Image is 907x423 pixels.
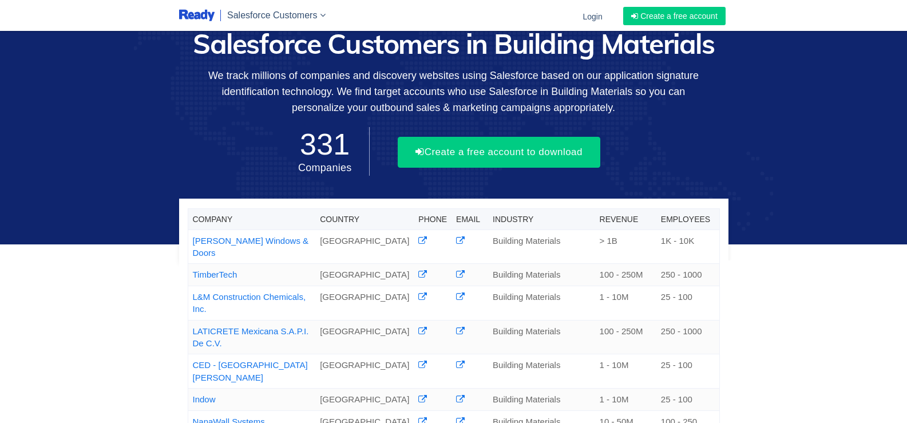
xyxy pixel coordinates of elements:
th: Industry [488,208,595,230]
td: [GEOGRAPHIC_DATA] [315,264,414,286]
a: CED - [GEOGRAPHIC_DATA][PERSON_NAME] [193,360,308,382]
td: Building Materials [488,286,595,320]
td: [GEOGRAPHIC_DATA] [315,354,414,389]
span: Salesforce Customers [227,10,317,20]
button: Create a free account to download [398,137,600,168]
td: [GEOGRAPHIC_DATA] [315,320,414,354]
th: Employees [656,208,719,230]
span: Login [583,12,602,21]
td: Building Materials [488,264,595,286]
td: 250 - 1000 [656,320,719,354]
td: [GEOGRAPHIC_DATA] [315,389,414,410]
td: [GEOGRAPHIC_DATA] [315,230,414,264]
a: TimberTech [193,270,237,279]
td: 1 - 10M [595,389,656,410]
td: Building Materials [488,389,595,410]
a: Login [576,2,609,31]
th: Email [451,208,488,230]
td: Building Materials [488,320,595,354]
h1: Salesforce Customers in Building Materials [179,29,728,59]
td: [GEOGRAPHIC_DATA] [315,286,414,320]
th: Country [315,208,414,230]
td: 1 - 10M [595,354,656,389]
a: Create a free account [623,7,726,25]
p: We track millions of companies and discovery websites using Salesforce based on our application s... [179,68,728,116]
td: 100 - 250M [595,320,656,354]
td: 1 - 10M [595,286,656,320]
a: L&M Construction Chemicals, Inc. [193,292,306,314]
a: Indow [193,394,216,404]
td: 25 - 100 [656,389,719,410]
th: Company [188,208,315,230]
a: LATICRETE Mexicana S.A.P.I. De C.V. [193,326,309,348]
span: Companies [298,162,352,173]
td: 100 - 250M [595,264,656,286]
span: 331 [298,128,352,161]
td: > 1B [595,230,656,264]
td: Building Materials [488,230,595,264]
th: Revenue [595,208,656,230]
td: 25 - 100 [656,286,719,320]
th: Phone [414,208,451,230]
td: 25 - 100 [656,354,719,389]
img: logo [179,9,215,23]
a: [PERSON_NAME] Windows & Doors [193,236,309,258]
td: 250 - 1000 [656,264,719,286]
td: 1K - 10K [656,230,719,264]
td: Building Materials [488,354,595,389]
